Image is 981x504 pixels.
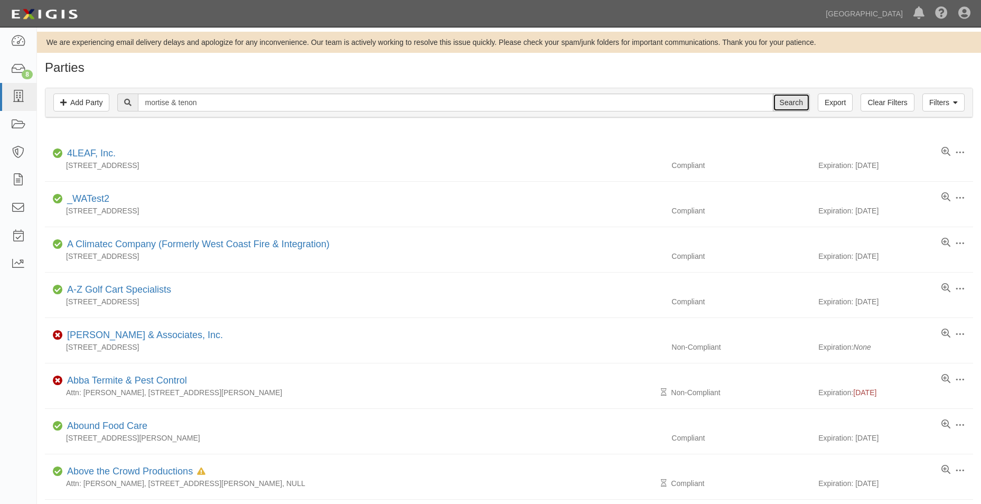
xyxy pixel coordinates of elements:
[45,296,664,307] div: [STREET_ADDRESS]
[664,206,818,216] div: Compliant
[8,5,81,24] img: logo-5460c22ac91f19d4615b14bd174203de0afe785f0fc80cf4dbbc73dc1793850b.png
[138,94,773,111] input: Search
[941,238,950,248] a: View results summary
[45,160,664,171] div: [STREET_ADDRESS]
[53,423,63,430] i: Compliant
[941,283,950,294] a: View results summary
[935,7,948,20] i: Help Center - Complianz
[53,195,63,203] i: Compliant
[941,147,950,157] a: View results summary
[861,94,914,111] a: Clear Filters
[664,433,818,443] div: Compliant
[37,37,981,48] div: We are experiencing email delivery delays and apologize for any inconvenience. Our team is active...
[664,478,818,489] div: Compliant
[818,478,973,489] div: Expiration: [DATE]
[45,433,664,443] div: [STREET_ADDRESS][PERSON_NAME]
[818,433,973,443] div: Expiration: [DATE]
[818,160,973,171] div: Expiration: [DATE]
[53,332,63,339] i: Non-Compliant
[941,192,950,203] a: View results summary
[53,468,63,475] i: Compliant
[941,419,950,430] a: View results summary
[661,480,667,487] i: Pending Review
[45,61,973,74] h1: Parties
[45,206,664,216] div: [STREET_ADDRESS]
[664,296,818,307] div: Compliant
[45,478,664,489] div: Attn: [PERSON_NAME], [STREET_ADDRESS][PERSON_NAME], NULL
[22,70,33,79] div: 8
[941,465,950,475] a: View results summary
[661,389,667,396] i: Pending Review
[67,466,193,477] a: Above the Crowd Productions
[818,296,973,307] div: Expiration: [DATE]
[53,94,109,111] a: Add Party
[818,342,973,352] div: Expiration:
[941,329,950,339] a: View results summary
[45,251,664,262] div: [STREET_ADDRESS]
[818,206,973,216] div: Expiration: [DATE]
[664,387,818,398] div: Non-Compliant
[63,192,109,206] div: _WATest2
[63,329,223,342] div: A.J. Kirkwood & Associates, Inc.
[67,193,109,204] a: _WATest2
[818,251,973,262] div: Expiration: [DATE]
[45,387,664,398] div: Attn: [PERSON_NAME], [STREET_ADDRESS][PERSON_NAME]
[53,286,63,294] i: Compliant
[63,419,147,433] div: Abound Food Care
[63,283,171,297] div: A-Z Golf Cart Specialists
[853,388,876,397] span: [DATE]
[818,387,973,398] div: Expiration:
[853,343,871,351] i: None
[664,342,818,352] div: Non-Compliant
[63,374,187,388] div: Abba Termite & Pest Control
[941,374,950,385] a: View results summary
[63,238,330,251] div: A Climatec Company (Formerly West Coast Fire & Integration)
[63,147,116,161] div: 4LEAF, Inc.
[67,239,330,249] a: A Climatec Company (Formerly West Coast Fire & Integration)
[53,377,63,385] i: Non-Compliant
[820,3,908,24] a: [GEOGRAPHIC_DATA]
[53,150,63,157] i: Compliant
[664,251,818,262] div: Compliant
[63,465,205,479] div: Above the Crowd Productions
[197,468,205,475] i: In Default since 08/05/2025
[53,241,63,248] i: Compliant
[67,375,187,386] a: Abba Termite & Pest Control
[67,148,116,158] a: 4LEAF, Inc.
[773,94,810,111] input: Search
[45,342,664,352] div: [STREET_ADDRESS]
[664,160,818,171] div: Compliant
[67,330,223,340] a: [PERSON_NAME] & Associates, Inc.
[922,94,965,111] a: Filters
[818,94,853,111] a: Export
[67,421,147,431] a: Abound Food Care
[67,284,171,295] a: A-Z Golf Cart Specialists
